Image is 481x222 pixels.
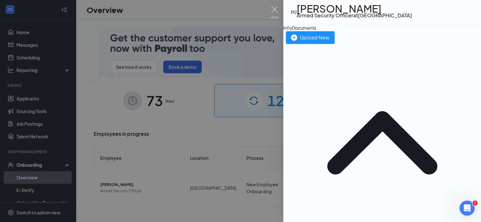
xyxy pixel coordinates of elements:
span: 1 [472,201,478,206]
div: Documents [292,24,316,31]
div: HJ [291,9,297,15]
h1: [PERSON_NAME] [297,5,412,12]
button: Upload New [286,31,335,44]
div: Upload New [291,33,330,41]
iframe: Intercom live chat [459,201,475,216]
div: Armed Security Officer at [GEOGRAPHIC_DATA] [297,12,412,19]
div: Info [283,24,292,31]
